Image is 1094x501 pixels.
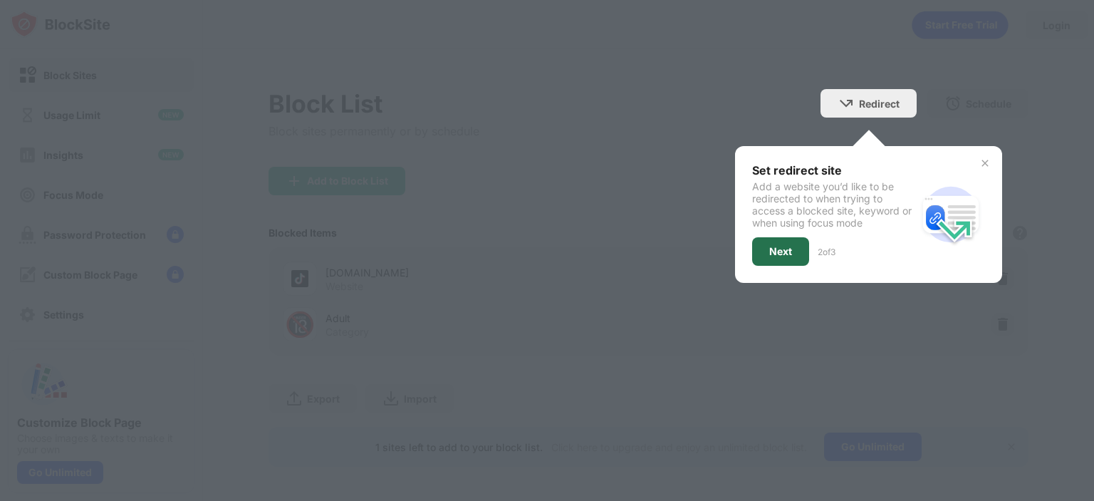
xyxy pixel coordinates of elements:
div: Next [769,246,792,257]
div: Set redirect site [752,163,917,177]
img: x-button.svg [979,157,991,169]
img: redirect.svg [917,180,985,249]
div: Redirect [859,98,900,110]
div: Add a website you’d like to be redirected to when trying to access a blocked site, keyword or whe... [752,180,917,229]
div: 2 of 3 [818,247,835,257]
